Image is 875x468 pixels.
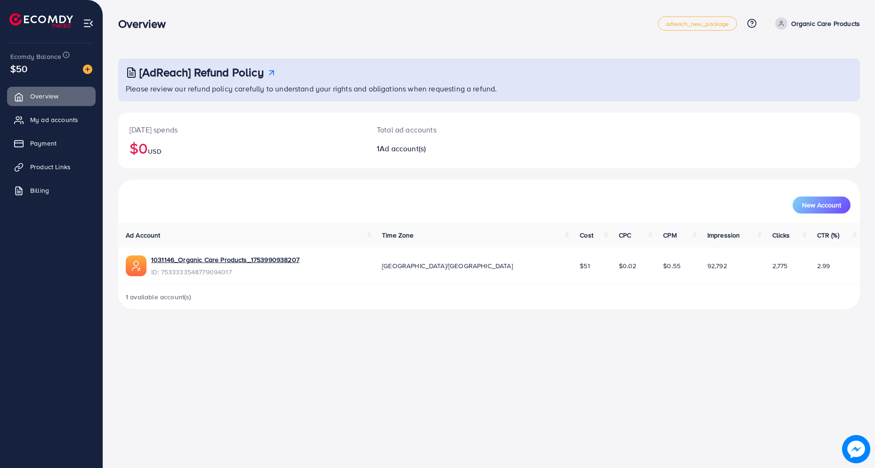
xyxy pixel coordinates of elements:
p: Please review our refund policy carefully to understand your rights and obligations when requesti... [126,83,854,94]
a: adreach_new_package [658,16,737,31]
span: ID: 7533333548779094017 [151,267,300,277]
span: 2,775 [772,261,788,271]
span: Ad Account [126,230,161,240]
p: Total ad accounts [377,124,540,135]
span: CTR (%) [817,230,839,240]
p: [DATE] spends [130,124,354,135]
span: Billing [30,186,49,195]
span: $51 [580,261,590,271]
img: image [83,65,92,74]
span: Payment [30,139,57,148]
span: CPC [619,230,631,240]
h2: $0 [130,139,354,157]
span: Impression [707,230,740,240]
span: Clicks [772,230,790,240]
h3: [AdReach] Refund Policy [139,66,264,79]
span: $0.55 [663,261,681,271]
a: Product Links [7,157,96,176]
a: Overview [7,87,96,106]
img: image [842,435,870,463]
span: [GEOGRAPHIC_DATA]/[GEOGRAPHIC_DATA] [382,261,513,271]
a: Billing [7,181,96,200]
span: $50 [10,62,27,75]
span: CPM [663,230,676,240]
span: Ecomdy Balance [10,52,61,61]
span: Ad account(s) [380,143,426,154]
span: adreach_new_package [666,21,729,27]
a: My ad accounts [7,110,96,129]
span: Product Links [30,162,71,172]
span: $0.02 [619,261,637,271]
span: 1 available account(s) [126,292,192,302]
h2: 1 [377,144,540,153]
span: My ad accounts [30,115,78,124]
img: menu [83,18,94,29]
img: ic-ads-acc.e4c84228.svg [126,255,146,276]
button: New Account [793,197,851,213]
a: Organic Care Products [771,17,860,30]
a: 1031146_Organic Care Products_1753990938207 [151,255,300,264]
span: Overview [30,91,58,101]
img: logo [9,13,73,28]
span: 92,792 [707,261,727,271]
span: Time Zone [382,230,413,240]
span: Cost [580,230,593,240]
p: Organic Care Products [791,18,860,29]
span: New Account [802,202,841,208]
a: Payment [7,134,96,153]
span: USD [148,147,161,156]
h3: Overview [118,17,173,31]
span: 2.99 [817,261,830,271]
